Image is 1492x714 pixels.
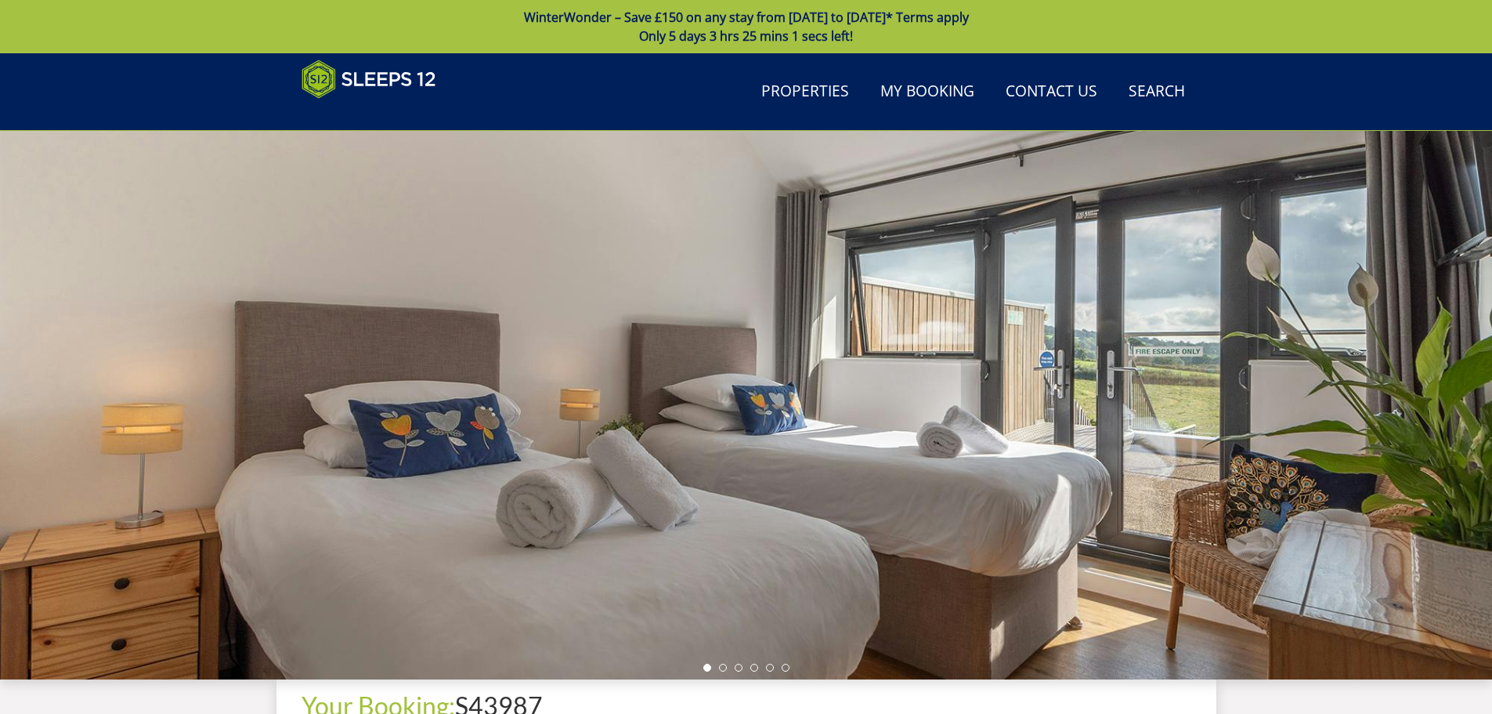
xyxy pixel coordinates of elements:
[639,27,853,45] span: Only 5 days 3 hrs 25 mins 1 secs left!
[1122,74,1191,110] a: Search
[302,60,436,99] img: Sleeps 12
[999,74,1104,110] a: Contact Us
[294,108,458,121] iframe: Customer reviews powered by Trustpilot
[755,74,855,110] a: Properties
[874,74,981,110] a: My Booking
